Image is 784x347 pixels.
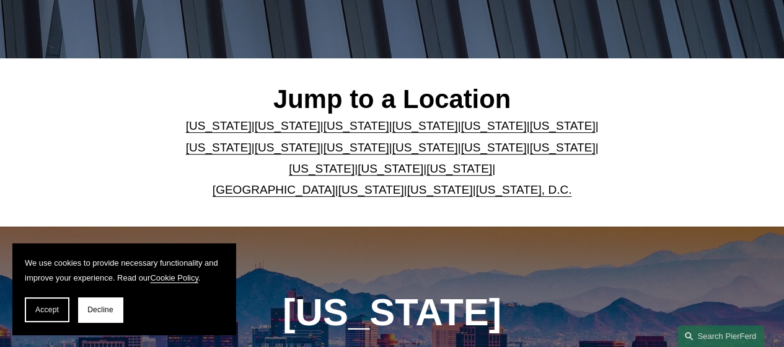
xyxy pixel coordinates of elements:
[25,297,69,322] button: Accept
[12,243,236,335] section: Cookie banner
[529,141,595,154] a: [US_STATE]
[213,183,335,196] a: [GEOGRAPHIC_DATA]
[358,162,423,175] a: [US_STATE]
[476,183,572,196] a: [US_STATE], D.C.
[338,183,404,196] a: [US_STATE]
[392,141,458,154] a: [US_STATE]
[78,297,123,322] button: Decline
[87,305,113,314] span: Decline
[177,115,607,201] p: | | | | | | | | | | | | | | | | | |
[460,119,526,132] a: [US_STATE]
[150,273,198,282] a: Cookie Policy
[529,119,595,132] a: [US_STATE]
[186,119,252,132] a: [US_STATE]
[426,162,492,175] a: [US_STATE]
[324,119,389,132] a: [US_STATE]
[255,119,320,132] a: [US_STATE]
[289,162,355,175] a: [US_STATE]
[677,325,764,347] a: Search this site
[186,141,252,154] a: [US_STATE]
[239,291,545,334] h1: [US_STATE]
[407,183,473,196] a: [US_STATE]
[177,84,607,115] h2: Jump to a Location
[324,141,389,154] a: [US_STATE]
[255,141,320,154] a: [US_STATE]
[392,119,458,132] a: [US_STATE]
[460,141,526,154] a: [US_STATE]
[25,256,223,285] p: We use cookies to provide necessary functionality and improve your experience. Read our .
[35,305,59,314] span: Accept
